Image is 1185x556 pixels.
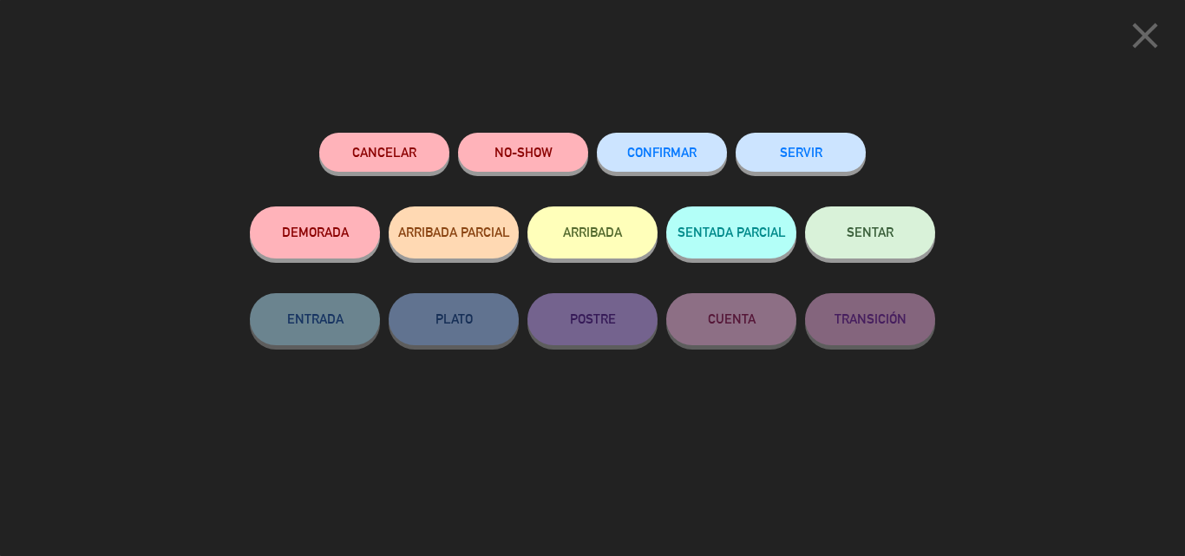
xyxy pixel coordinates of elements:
[527,206,658,258] button: ARRIBADA
[1123,14,1167,57] i: close
[627,145,697,160] span: CONFIRMAR
[1118,13,1172,64] button: close
[527,293,658,345] button: POSTRE
[389,206,519,258] button: ARRIBADA PARCIAL
[597,133,727,172] button: CONFIRMAR
[805,206,935,258] button: SENTAR
[398,225,510,239] span: ARRIBADA PARCIAL
[250,206,380,258] button: DEMORADA
[389,293,519,345] button: PLATO
[805,293,935,345] button: TRANSICIÓN
[666,206,796,258] button: SENTADA PARCIAL
[319,133,449,172] button: Cancelar
[250,293,380,345] button: ENTRADA
[736,133,866,172] button: SERVIR
[847,225,894,239] span: SENTAR
[666,293,796,345] button: CUENTA
[458,133,588,172] button: NO-SHOW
